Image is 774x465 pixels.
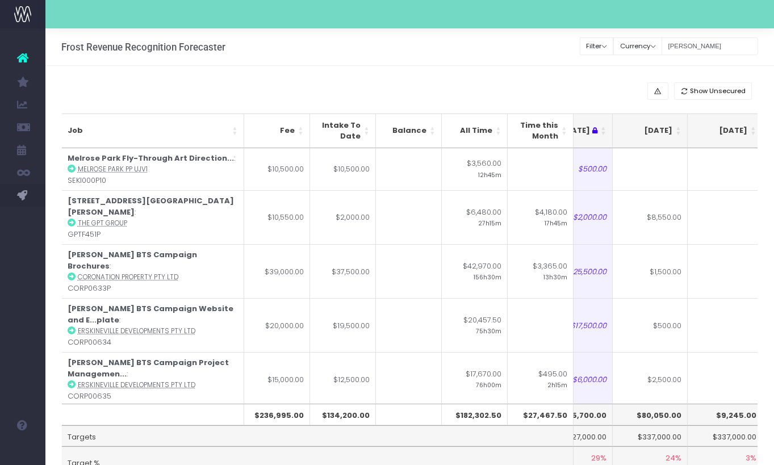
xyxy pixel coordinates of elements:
[61,41,225,53] h3: Frost Revenue Recognition Forecaster
[478,169,501,179] small: 12h45m
[14,442,31,459] img: images/default_profile_image.png
[244,244,310,298] td: $39,000.00
[543,271,567,282] small: 13h30m
[538,114,613,148] th: Sep 25 : activate to sort column ascending
[474,271,501,282] small: 156h30m
[508,244,574,298] td: $3,365.00
[613,425,688,447] td: $337,000.00
[244,148,310,191] td: $10,500.00
[613,114,688,148] th: Oct 25: activate to sort column ascending
[690,86,746,96] span: Show Unsecured
[613,190,688,244] td: $8,550.00
[666,453,681,464] span: 24%
[68,303,233,325] strong: [PERSON_NAME] BTS Campaign Website and E...plate
[244,190,310,244] td: $10,550.00
[538,244,613,298] td: $25,500.00
[476,325,501,336] small: 75h30m
[547,379,567,389] small: 2h15m
[62,425,574,447] td: Targets
[68,195,234,217] strong: [STREET_ADDRESS][GEOGRAPHIC_DATA][PERSON_NAME]
[538,352,613,406] td: $6,000.00
[591,453,606,464] span: 29%
[310,404,376,425] th: $134,200.00
[508,190,574,244] td: $4,180.00
[78,273,178,282] abbr: Coronation Property Pty Ltd
[310,190,376,244] td: $2,000.00
[613,352,688,406] td: $2,500.00
[244,352,310,406] td: $15,000.00
[310,148,376,191] td: $10,500.00
[244,114,310,148] th: Fee: activate to sort column ascending
[442,404,508,425] th: $182,302.50
[508,352,574,406] td: $495.00
[62,114,244,148] th: Job: activate to sort column ascending
[442,352,508,406] td: $17,670.00
[538,425,613,447] td: $327,000.00
[442,190,508,244] td: $6,480.00
[244,298,310,352] td: $20,000.00
[613,244,688,298] td: $1,500.00
[538,190,613,244] td: $2,000.00
[580,37,614,55] button: Filter
[688,404,763,425] th: $9,245.00
[442,148,508,191] td: $3,560.00
[476,379,501,389] small: 76h00m
[78,326,195,336] abbr: Erskineville Developments Pty Ltd
[310,244,376,298] td: $37,500.00
[674,82,752,100] button: Show Unsecured
[442,244,508,298] td: $42,970.00
[538,298,613,352] td: $17,500.00
[545,217,567,228] small: 17h45m
[613,298,688,352] td: $500.00
[78,380,195,389] abbr: Erskineville Developments Pty Ltd
[310,114,376,148] th: Intake To Date: activate to sort column ascending
[310,298,376,352] td: $19,500.00
[310,352,376,406] td: $12,500.00
[508,404,574,425] th: $27,467.50
[78,165,148,174] abbr: Melrose Park PP UJV1
[376,114,442,148] th: Balance: activate to sort column ascending
[442,114,508,148] th: All Time: activate to sort column ascending
[688,114,763,148] th: Nov 25: activate to sort column ascending
[746,453,756,464] span: 3%
[62,148,244,191] td: : SEKI000P10
[62,352,244,406] td: : CORP00635
[662,37,758,55] input: Search...
[244,404,310,425] th: $236,995.00
[538,148,613,191] td: $500.00
[538,404,613,425] th: $95,700.00
[688,425,763,447] td: $337,000.00
[62,244,244,298] td: : CORP0633P
[78,219,127,228] abbr: The GPT Group
[68,249,197,271] strong: [PERSON_NAME] BTS Campaign Brochures
[62,190,244,244] td: : GPTF451P
[613,37,662,55] button: Currency
[508,114,574,148] th: Time this Month: activate to sort column ascending
[478,217,501,228] small: 27h15m
[613,404,688,425] th: $80,050.00
[68,357,229,379] strong: [PERSON_NAME] BTS Campaign Project Managemen...
[62,298,244,352] td: : CORP00634
[442,298,508,352] td: $20,457.50
[68,153,234,164] strong: Melrose Park Fly-Through Art Direction...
